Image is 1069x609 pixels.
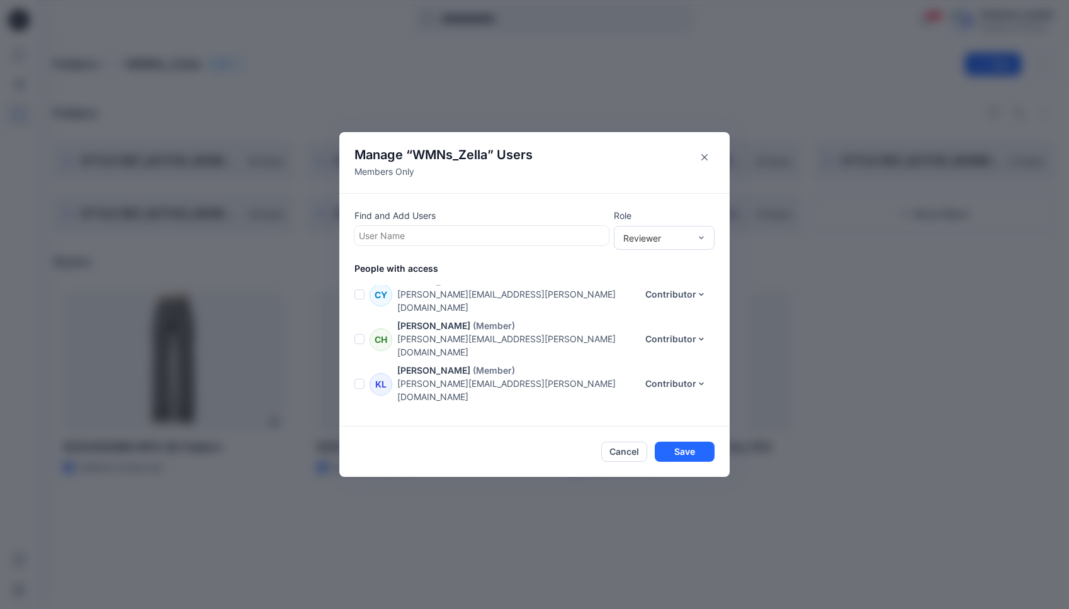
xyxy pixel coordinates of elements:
p: [PERSON_NAME][EMAIL_ADDRESS][PERSON_NAME][DOMAIN_NAME] [397,377,637,403]
p: Find and Add Users [354,209,609,222]
p: (Member) [473,319,515,332]
p: [PERSON_NAME] [397,408,470,422]
button: Save [655,442,715,462]
p: (Member) [473,364,515,377]
button: Cancel [601,442,647,462]
button: Contributor [637,329,715,349]
p: [PERSON_NAME][EMAIL_ADDRESS][PERSON_NAME][DOMAIN_NAME] [397,288,637,314]
p: [PERSON_NAME][EMAIL_ADDRESS][PERSON_NAME][DOMAIN_NAME] [397,332,637,359]
p: Members Only [354,165,533,178]
h4: Manage “ ” Users [354,147,533,162]
p: [PERSON_NAME] [397,364,470,377]
div: CH [370,328,392,351]
div: KL [370,373,392,396]
div: CY [370,284,392,306]
p: Role [614,209,715,222]
span: WMNs_Zella [412,147,487,162]
p: [PERSON_NAME] [397,319,470,332]
button: Contributor [637,374,715,394]
button: Close [694,147,715,167]
button: Contributor [637,284,715,304]
div: Reviewer [623,232,690,245]
p: (Admin) [473,408,507,422]
p: People with access [354,262,730,275]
